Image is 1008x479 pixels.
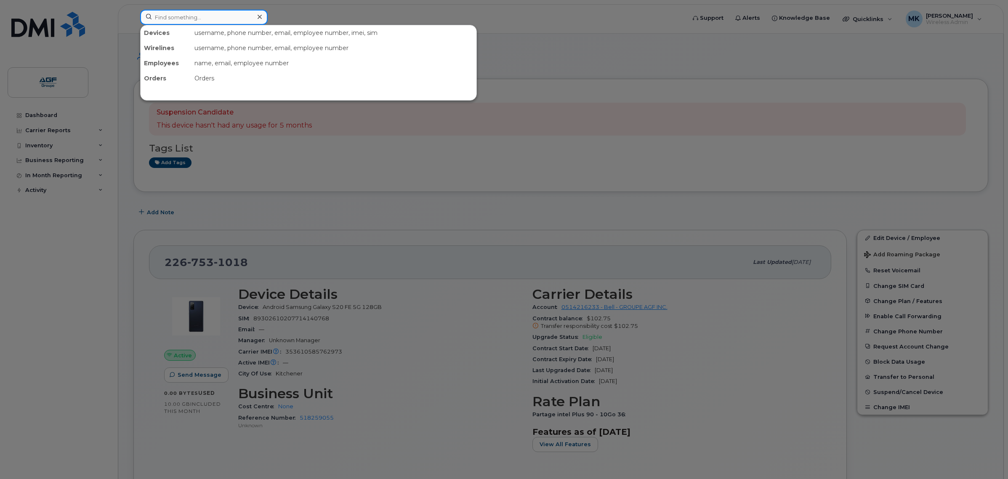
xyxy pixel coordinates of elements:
[141,25,191,40] div: Devices
[191,71,476,86] div: Orders
[971,442,1002,473] iframe: Messenger Launcher
[141,40,191,56] div: Wirelines
[191,56,476,71] div: name, email, employee number
[141,56,191,71] div: Employees
[141,71,191,86] div: Orders
[191,40,476,56] div: username, phone number, email, employee number
[191,25,476,40] div: username, phone number, email, employee number, imei, sim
